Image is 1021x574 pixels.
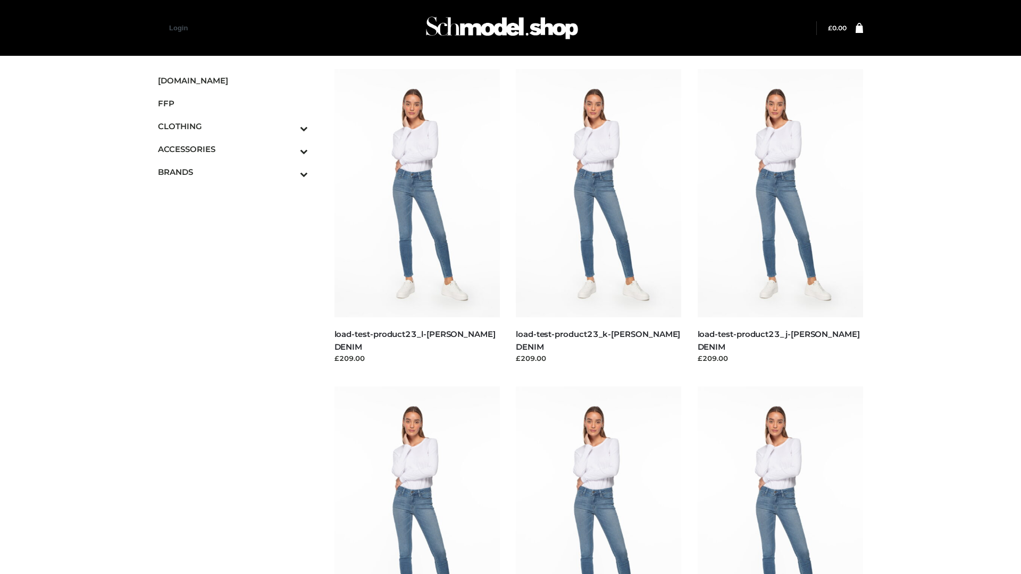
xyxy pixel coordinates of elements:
a: load-test-product23_k-[PERSON_NAME] DENIM [516,329,680,351]
img: Schmodel Admin 964 [422,7,582,49]
a: £0.00 [828,24,847,32]
a: FFP [158,92,308,115]
span: BRANDS [158,166,308,178]
span: CLOTHING [158,120,308,132]
button: Toggle Submenu [271,138,308,161]
bdi: 0.00 [828,24,847,32]
a: CLOTHINGToggle Submenu [158,115,308,138]
button: Toggle Submenu [271,161,308,183]
a: Login [169,24,188,32]
span: FFP [158,97,308,109]
span: ACCESSORIES [158,143,308,155]
a: ACCESSORIESToggle Submenu [158,138,308,161]
a: load-test-product23_l-[PERSON_NAME] DENIM [334,329,496,351]
button: Toggle Submenu [271,115,308,138]
div: £209.00 [698,353,864,364]
span: £ [828,24,832,32]
a: [DOMAIN_NAME] [158,69,308,92]
div: £209.00 [334,353,500,364]
div: £209.00 [516,353,682,364]
span: [DOMAIN_NAME] [158,74,308,87]
a: load-test-product23_j-[PERSON_NAME] DENIM [698,329,860,351]
a: BRANDSToggle Submenu [158,161,308,183]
